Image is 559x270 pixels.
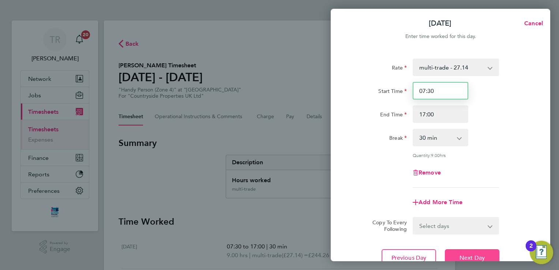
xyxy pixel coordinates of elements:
[413,105,468,123] input: E.g. 18:00
[419,169,441,176] span: Remove
[413,199,462,205] button: Add More Time
[522,20,543,27] span: Cancel
[367,219,407,232] label: Copy To Every Following
[530,241,553,264] button: Open Resource Center, 2 new notifications
[380,111,407,120] label: End Time
[413,152,499,158] div: Quantity: hrs
[513,16,550,31] button: Cancel
[392,64,407,73] label: Rate
[382,249,436,267] button: Previous Day
[431,152,440,158] span: 9.00
[529,246,533,255] div: 2
[378,88,407,97] label: Start Time
[331,32,550,41] div: Enter time worked for this day.
[413,82,468,100] input: E.g. 08:00
[419,199,462,206] span: Add More Time
[413,170,441,176] button: Remove
[459,254,485,262] span: Next Day
[389,135,407,143] label: Break
[391,254,427,262] span: Previous Day
[429,18,451,29] p: [DATE]
[445,249,499,267] button: Next Day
